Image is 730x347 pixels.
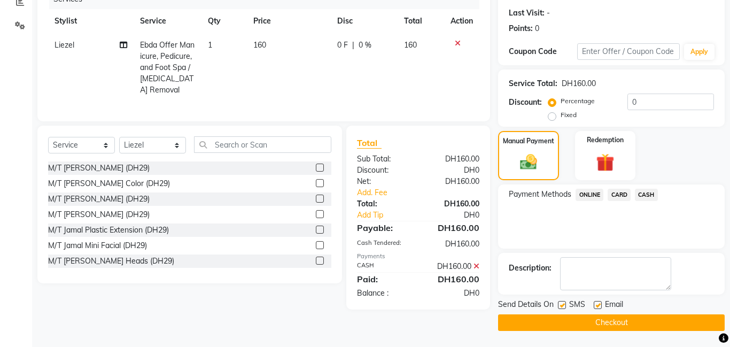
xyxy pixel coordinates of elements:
[349,176,418,187] div: Net:
[48,240,147,251] div: M/T Jamal Mini Facial (DH29)
[352,40,354,51] span: |
[418,273,488,286] div: DH160.00
[418,261,488,272] div: DH160.00
[418,198,488,210] div: DH160.00
[498,314,725,331] button: Checkout
[359,40,371,51] span: 0 %
[349,273,418,286] div: Paid:
[208,40,212,50] span: 1
[509,23,533,34] div: Points:
[201,9,247,33] th: Qty
[509,189,571,200] span: Payment Methods
[357,252,479,261] div: Payments
[349,187,487,198] a: Add. Fee
[418,176,488,187] div: DH160.00
[349,221,418,234] div: Payable:
[535,23,539,34] div: 0
[587,135,624,145] label: Redemption
[418,238,488,250] div: DH160.00
[134,9,201,33] th: Service
[55,40,74,50] span: Liezel
[635,189,658,201] span: CASH
[349,210,430,221] a: Add Tip
[247,9,331,33] th: Price
[418,153,488,165] div: DH160.00
[331,9,397,33] th: Disc
[349,238,418,250] div: Cash Tendered:
[253,40,266,50] span: 160
[577,43,680,60] input: Enter Offer / Coupon Code
[349,288,418,299] div: Balance :
[503,136,554,146] label: Manual Payment
[418,165,488,176] div: DH0
[576,189,603,201] span: ONLINE
[140,40,195,95] span: Ebda Offer Manicure, Pedicure, and Foot Spa / [MEDICAL_DATA] Removal
[591,151,620,174] img: _gift.svg
[515,152,542,172] img: _cash.svg
[605,299,623,312] span: Email
[547,7,550,19] div: -
[48,256,174,267] div: M/T [PERSON_NAME] Heads (DH29)
[509,263,552,274] div: Description:
[349,261,418,272] div: CASH
[349,153,418,165] div: Sub Total:
[48,178,170,189] div: M/T [PERSON_NAME] Color (DH29)
[509,46,577,57] div: Coupon Code
[404,40,417,50] span: 160
[48,194,150,205] div: M/T [PERSON_NAME] (DH29)
[48,225,169,236] div: M/T Jamal Plastic Extension (DH29)
[569,299,585,312] span: SMS
[608,189,631,201] span: CARD
[48,9,134,33] th: Stylist
[684,44,715,60] button: Apply
[418,288,488,299] div: DH0
[509,7,545,19] div: Last Visit:
[444,9,479,33] th: Action
[430,210,487,221] div: DH0
[509,78,557,89] div: Service Total:
[48,209,150,220] div: M/T [PERSON_NAME] (DH29)
[357,137,382,149] span: Total
[561,110,577,120] label: Fixed
[561,96,595,106] label: Percentage
[562,78,596,89] div: DH160.00
[418,221,488,234] div: DH160.00
[398,9,445,33] th: Total
[337,40,348,51] span: 0 F
[349,165,418,176] div: Discount:
[509,97,542,108] div: Discount:
[349,198,418,210] div: Total:
[498,299,554,312] span: Send Details On
[194,136,331,153] input: Search or Scan
[48,163,150,174] div: M/T [PERSON_NAME] (DH29)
